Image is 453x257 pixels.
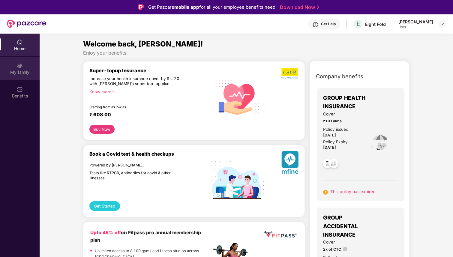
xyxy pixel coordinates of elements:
[111,90,115,94] span: right
[17,39,23,45] img: svg+xml;base64,PHN2ZyBpZD0iSG9tZSIgeG1sbnM9Imh0dHA6Ly93d3cudzMub3JnLzIwMDAvc3ZnIiB3aWR0aD0iMjAiIG...
[398,25,433,29] div: User
[83,50,409,56] div: Enjoy your benefits!
[320,166,335,180] img: svg+xml;base64,PHN2ZyB4bWxucz0iaHR0cDovL3d3dy53My5vcmcvMjAwMC9zdmciIHdpZHRoPSI0OC45NDMiIGhlaWdodD...
[323,222,362,248] span: GROUP ACCIDENTAL INSURANCE
[281,151,298,176] img: svg+xml;base64,PHN2ZyB4bWxucz0iaHR0cDovL3d3dy53My5vcmcvMjAwMC9zdmciIHhtbG5zOnhsaW5rPSJodHRwOi8vd3...
[280,4,317,10] a: Download Now
[359,99,401,114] img: insurerLogo
[211,70,264,123] img: svg+xml;base64,PHN2ZyB4bWxucz0iaHR0cDovL3d3dy53My5vcmcvMjAwMC9zdmciIHhtbG5zOnhsaW5rPSJodHRwOi8vd3...
[174,4,199,10] strong: mobile app
[89,105,186,109] div: Starting from as low as
[17,86,23,92] img: svg+xml;base64,PHN2ZyBpZD0iQmVuZWZpdHMiIHhtbG5zPSJodHRwOi8vd3d3LnczLm9yZy8yMDAwL3N2ZyIgd2lkdGg9Ij...
[83,40,203,48] span: Welcome back, [PERSON_NAME]!
[323,135,348,141] div: Policy issued
[326,166,341,180] img: svg+xml;base64,PHN2ZyB4bWxucz0iaHR0cDovL3d3dy53My5vcmcvMjAwMC9zdmciIHdpZHRoPSI0OC45NDMiIGhlaWdodD...
[90,230,201,243] b: on Fitpass pro annual membership plan
[89,112,205,119] div: ₹ 608.00
[89,89,208,94] div: Know more
[359,228,401,242] img: insurerLogo
[317,4,319,10] img: Stroke
[148,4,275,11] div: Get Pazcare for all your employee benefits need
[7,20,46,28] img: New Pazcare Logo
[323,154,336,158] span: [DATE]
[323,147,348,154] div: Policy Expiry
[398,19,433,25] div: [PERSON_NAME]
[263,229,298,240] img: fppp.png
[313,22,319,28] img: svg+xml;base64,PHN2ZyBpZD0iSGVscC0zMngzMiIgeG1sbnM9Imh0dHA6Ly93d3cudzMub3JnLzIwMDAvc3ZnIiB3aWR0aD...
[89,201,120,211] button: Get Started
[323,248,362,254] span: Cover
[440,22,445,26] img: svg+xml;base64,PHN2ZyBpZD0iRHJvcGRvd24tMzJ4MzIiIHhtbG5zPSJodHRwOi8vd3d3LnczLm9yZy8yMDAwL3N2ZyIgd2...
[89,151,211,157] div: Book a Covid test & health checkups
[323,127,362,133] span: ₹10 Lakhs
[281,67,298,79] img: b5dec4f62d2307b9de63beb79f102df3.png
[356,20,360,28] span: E
[321,22,336,26] div: Get Help
[316,72,363,81] span: Company benefits
[89,125,115,134] button: Buy Now
[211,161,264,201] img: svg+xml;base64,PHN2ZyB4bWxucz0iaHR0cDovL3d3dy53My5vcmcvMjAwMC9zdmciIHdpZHRoPSIxOTIiIGhlaWdodD0iMT...
[323,119,362,126] span: Cover
[365,21,386,27] div: Eight Fold
[17,63,23,69] img: svg+xml;base64,PHN2ZyB3aWR0aD0iMjAiIGhlaWdodD0iMjAiIHZpZXdCb3g9IjAgMCAyMCAyMCIgZmlsbD0ibm9uZSIgeG...
[323,94,362,119] span: GROUP HEALTH INSURANCE
[89,67,211,73] div: Super-topup Insurance
[89,171,185,181] div: Tests like RTPCR, Antibodies for covid & other illnesses.
[89,163,185,168] div: Powered by [PERSON_NAME].
[323,141,336,146] span: [DATE]
[90,230,121,235] b: Upto 45% off
[138,4,144,10] img: Logo
[330,198,376,203] span: This policy has expired
[89,76,185,87] div: Increase your health insurance cover by Rs. 20L with [PERSON_NAME]’s super top-up plan.
[323,198,328,203] img: svg+xml;base64,PHN2ZyB4bWxucz0iaHR0cDovL3d3dy53My5vcmcvMjAwMC9zdmciIHdpZHRoPSIxNiIgaGVpZ2h0PSIxNi...
[370,141,390,160] img: icon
